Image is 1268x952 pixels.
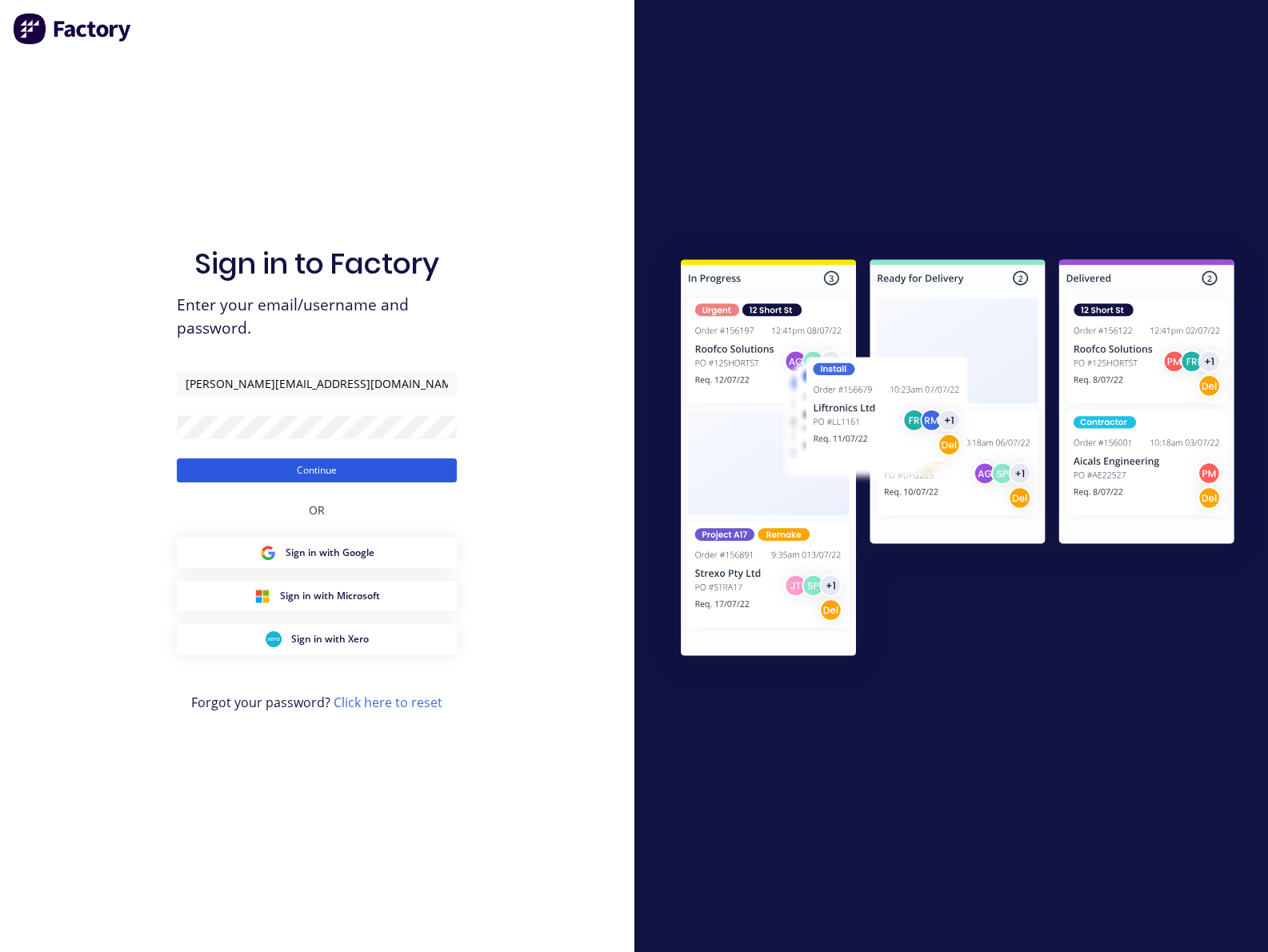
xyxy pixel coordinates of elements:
div: OR [309,482,325,538]
img: Factory [13,13,133,45]
button: Microsoft Sign inSign in with Microsoft [177,581,457,611]
img: Google Sign in [260,545,276,561]
button: Continue [177,458,457,482]
input: Email/Username [177,372,457,396]
img: Microsoft Sign in [254,588,270,604]
h1: Sign in to Factory [194,246,439,281]
span: Sign in with Google [286,546,374,560]
img: Xero Sign in [266,631,282,647]
span: Enter your email/username and password. [177,294,457,340]
a: Click here to reset [334,694,442,711]
span: Sign in with Xero [291,632,369,646]
span: Sign in with Microsoft [280,589,380,603]
span: Forgot your password? [191,693,442,712]
button: Xero Sign inSign in with Xero [177,624,457,654]
button: Google Sign inSign in with Google [177,538,457,568]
